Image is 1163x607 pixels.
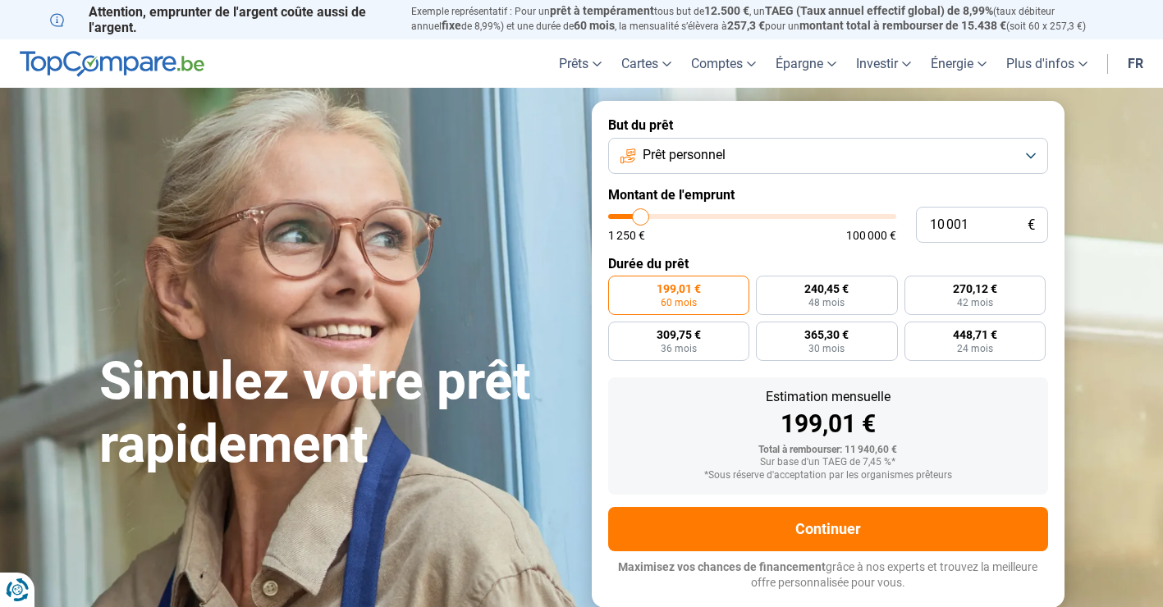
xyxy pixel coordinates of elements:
[799,19,1006,32] span: montant total à rembourser de 15.438 €
[608,230,645,241] span: 1 250 €
[727,19,765,32] span: 257,3 €
[442,19,461,32] span: fixe
[608,117,1048,133] label: But du prêt
[953,329,997,340] span: 448,71 €
[550,4,654,17] span: prêt à tempérament
[681,39,766,88] a: Comptes
[846,230,896,241] span: 100 000 €
[661,344,697,354] span: 36 mois
[957,344,993,354] span: 24 mois
[957,298,993,308] span: 42 mois
[657,329,701,340] span: 309,75 €
[621,412,1035,436] div: 199,01 €
[549,39,611,88] a: Prêts
[20,51,204,77] img: TopCompare
[661,298,697,308] span: 60 mois
[953,283,997,294] span: 270,12 €
[921,39,996,88] a: Énergie
[1028,218,1035,232] span: €
[411,4,1114,34] p: Exemple représentatif : Pour un tous but de , un (taux débiteur annuel de 8,99%) et une durée de ...
[608,507,1048,551] button: Continuer
[608,256,1048,272] label: Durée du prêt
[618,560,826,573] span: Maximisez vos chances de financement
[50,4,391,35] p: Attention, emprunter de l'argent coûte aussi de l'argent.
[765,4,993,17] span: TAEG (Taux annuel effectif global) de 8,99%
[99,350,572,477] h1: Simulez votre prêt rapidement
[608,559,1048,591] p: grâce à nos experts et trouvez la meilleure offre personnalisée pour vous.
[808,344,845,354] span: 30 mois
[608,138,1048,174] button: Prêt personnel
[996,39,1097,88] a: Plus d'infos
[611,39,681,88] a: Cartes
[621,457,1035,468] div: Sur base d'un TAEG de 7,45 %*
[621,470,1035,481] div: *Sous réserve d'acceptation par les organismes prêteurs
[621,445,1035,456] div: Total à rembourser: 11 940,60 €
[704,4,749,17] span: 12.500 €
[643,146,726,164] span: Prêt personnel
[808,298,845,308] span: 48 mois
[804,329,849,340] span: 365,30 €
[846,39,921,88] a: Investir
[804,283,849,294] span: 240,45 €
[574,19,615,32] span: 60 mois
[621,390,1035,404] div: Estimation mensuelle
[608,187,1048,203] label: Montant de l'emprunt
[657,283,701,294] span: 199,01 €
[1118,39,1153,88] a: fr
[766,39,846,88] a: Épargne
